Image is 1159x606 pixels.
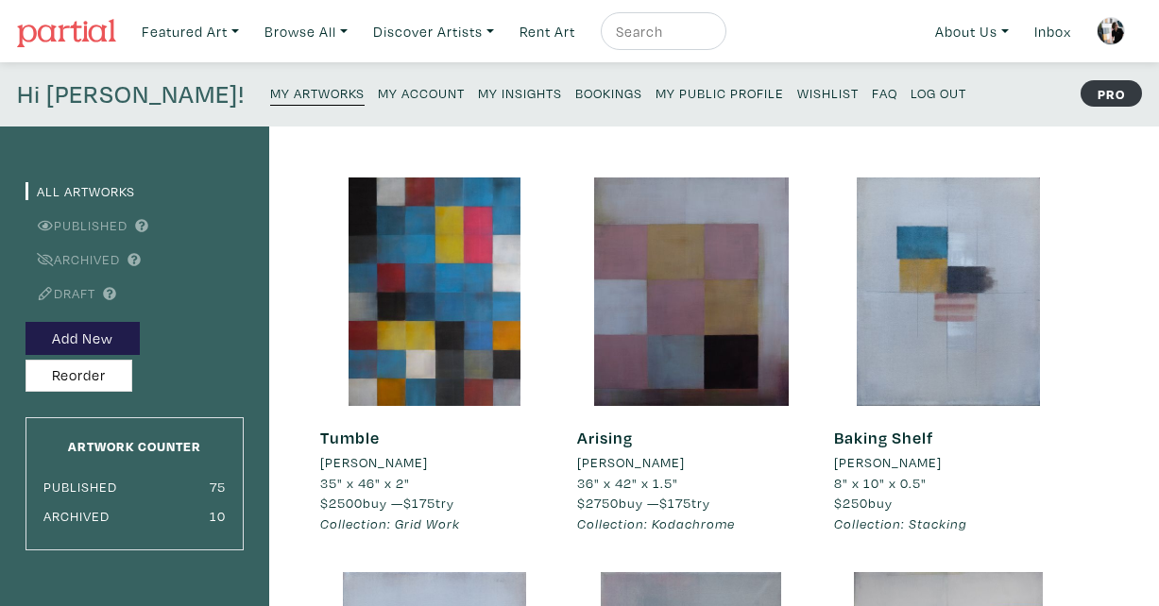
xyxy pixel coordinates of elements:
[577,427,633,448] a: Arising
[911,84,966,102] small: Log Out
[43,507,110,525] small: Archived
[834,452,942,473] li: [PERSON_NAME]
[320,427,380,448] a: Tumble
[927,12,1017,51] a: About Us
[834,474,927,492] span: 8" x 10" x 0.5"
[270,79,365,106] a: My Artworks
[577,452,806,473] a: [PERSON_NAME]
[378,79,465,105] a: My Account
[659,494,691,512] span: $175
[797,84,859,102] small: Wishlist
[656,84,784,102] small: My Public Profile
[1081,80,1142,107] strong: PRO
[577,494,710,512] span: buy — try
[210,507,226,525] small: 10
[577,452,685,473] li: [PERSON_NAME]
[511,12,584,51] a: Rent Art
[911,79,966,105] a: Log Out
[320,494,454,512] span: buy — try
[133,12,247,51] a: Featured Art
[834,494,893,512] span: buy
[378,84,465,102] small: My Account
[577,494,619,512] span: $2750
[270,84,365,102] small: My Artworks
[320,474,410,492] span: 35" x 46" x 2"
[872,84,897,102] small: FAQ
[26,250,120,268] a: Archived
[834,427,933,448] a: Baking Shelf
[365,12,503,51] a: Discover Artists
[575,79,642,105] a: Bookings
[17,79,245,109] h4: Hi [PERSON_NAME]!
[320,452,428,473] li: [PERSON_NAME]
[656,79,784,105] a: My Public Profile
[834,452,1063,473] a: [PERSON_NAME]
[478,79,562,105] a: My Insights
[478,84,562,102] small: My Insights
[26,284,95,302] a: Draft
[834,514,967,532] em: Collection: Stacking
[577,514,735,532] em: Collection: Kodachrome
[1097,17,1125,45] img: phpThumb.php
[577,474,678,492] span: 36" x 42" x 1.5"
[210,478,226,496] small: 75
[614,20,708,43] input: Search
[403,494,435,512] span: $175
[26,360,132,393] button: Reorder
[26,216,128,234] a: Published
[26,182,135,200] a: All Artworks
[797,79,859,105] a: Wishlist
[1026,12,1080,51] a: Inbox
[68,437,201,455] small: Artwork Counter
[43,478,117,496] small: Published
[872,79,897,105] a: FAQ
[320,494,363,512] span: $2500
[575,84,642,102] small: Bookings
[26,322,140,355] button: Add New
[256,12,356,51] a: Browse All
[320,514,460,532] em: Collection: Grid Work
[834,494,868,512] span: $250
[320,452,549,473] a: [PERSON_NAME]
